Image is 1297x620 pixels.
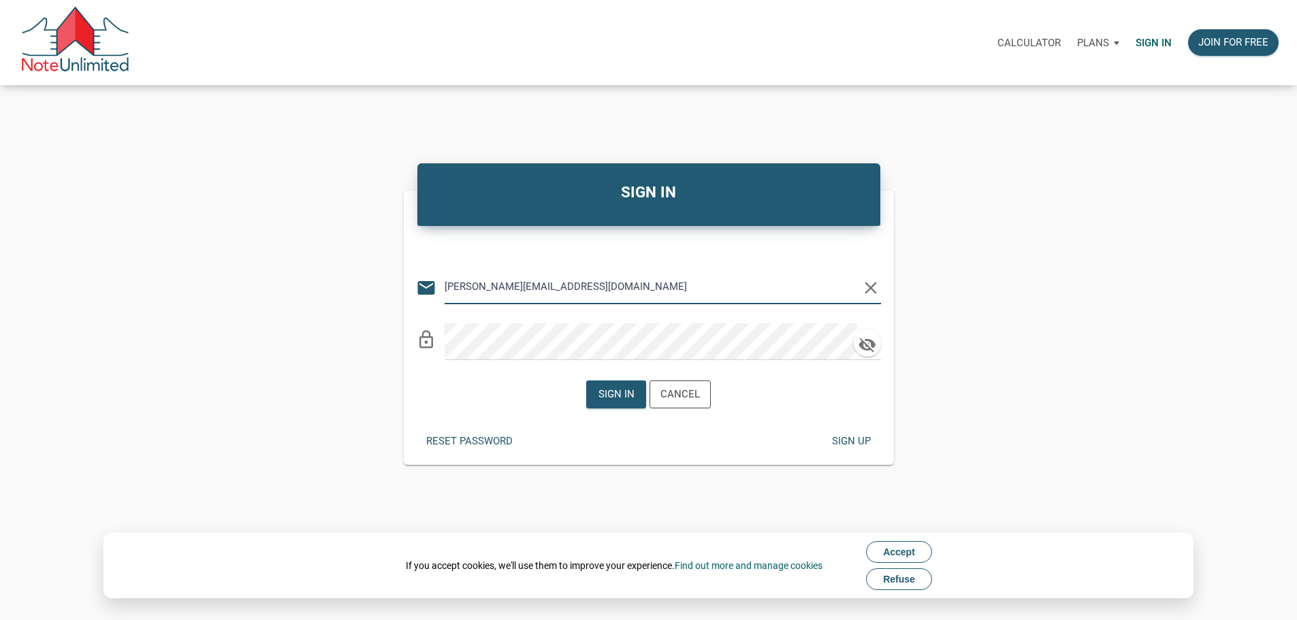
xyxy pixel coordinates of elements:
h4: SIGN IN [428,181,870,204]
a: Plans [1069,21,1127,64]
div: Cancel [660,387,700,402]
div: Sign up [831,434,870,449]
a: Find out more and manage cookies [675,560,822,571]
button: Cancel [650,380,711,408]
p: Sign in [1136,37,1172,49]
button: Refuse [866,568,932,590]
button: Sign up [821,428,881,455]
div: Sign in [598,387,635,402]
a: Join for free [1180,21,1287,64]
span: Refuse [883,574,915,585]
div: Reset password [426,434,513,449]
div: If you accept cookies, we'll use them to improve your experience. [406,559,822,572]
i: clear [861,278,881,298]
img: NoteUnlimited [20,7,130,78]
p: Plans [1077,37,1109,49]
input: Email [445,272,861,302]
button: Sign in [586,380,646,408]
i: lock_outline [416,329,436,350]
a: Calculator [989,21,1069,64]
p: Calculator [997,37,1061,49]
i: email [416,278,436,298]
button: Accept [866,541,932,563]
button: Plans [1069,22,1127,63]
button: Join for free [1188,29,1279,56]
span: Accept [883,546,915,557]
div: Join for free [1198,35,1268,50]
button: Reset password [416,428,523,455]
a: Sign in [1127,21,1180,64]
